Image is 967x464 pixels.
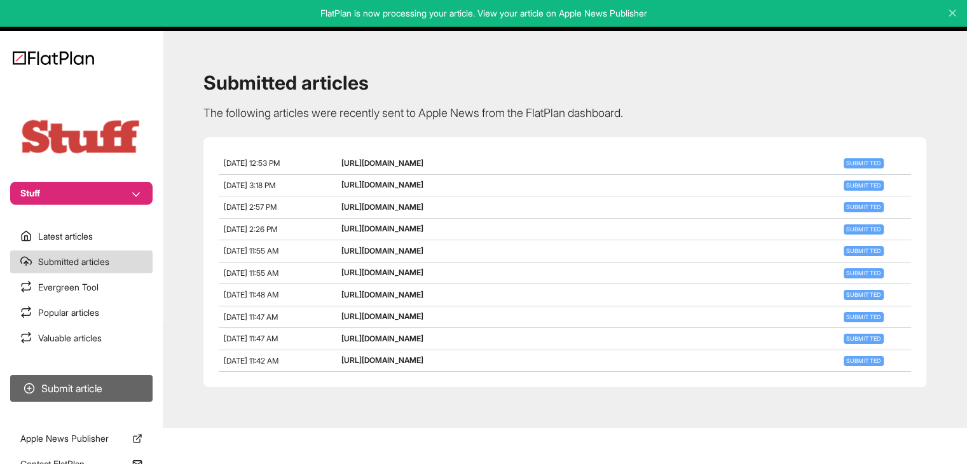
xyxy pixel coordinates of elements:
[844,290,884,300] span: Submitted
[224,268,278,278] span: [DATE] 11:55 AM
[841,311,886,321] a: Submitted
[10,225,153,248] a: Latest articles
[341,334,423,343] a: [URL][DOMAIN_NAME]
[341,158,423,168] a: [URL][DOMAIN_NAME]
[10,301,153,324] a: Popular articles
[10,276,153,299] a: Evergreen Tool
[341,355,423,365] a: [URL][DOMAIN_NAME]
[841,224,886,233] a: Submitted
[224,246,278,256] span: [DATE] 11:55 AM
[841,289,886,299] a: Submitted
[844,202,884,212] span: Submitted
[844,356,884,366] span: Submitted
[203,71,926,94] h1: Submitted articles
[18,117,145,156] img: Publication Logo
[841,201,886,211] a: Submitted
[844,158,884,168] span: Submitted
[341,311,423,321] a: [URL][DOMAIN_NAME]
[841,355,886,365] a: Submitted
[224,334,278,343] span: [DATE] 11:47 AM
[10,250,153,273] a: Submitted articles
[224,290,278,299] span: [DATE] 11:48 AM
[844,181,884,191] span: Submitted
[341,202,423,212] a: [URL][DOMAIN_NAME]
[224,202,277,212] span: [DATE] 2:57 PM
[844,246,884,256] span: Submitted
[844,268,884,278] span: Submitted
[10,182,153,205] button: Stuff
[341,246,423,256] a: [URL][DOMAIN_NAME]
[844,334,884,344] span: Submitted
[341,180,423,189] a: [URL][DOMAIN_NAME]
[841,180,886,189] a: Submitted
[224,312,278,322] span: [DATE] 11:47 AM
[224,181,275,190] span: [DATE] 3:18 PM
[841,158,886,167] a: Submitted
[224,158,280,168] span: [DATE] 12:53 PM
[10,375,153,402] button: Submit article
[841,268,886,277] a: Submitted
[9,7,958,20] p: FlatPlan is now processing your article. View your article on Apple News Publisher
[841,245,886,255] a: Submitted
[203,104,926,122] p: The following articles were recently sent to Apple News from the FlatPlan dashboard.
[841,333,886,343] a: Submitted
[13,51,94,65] img: Logo
[341,268,423,277] a: [URL][DOMAIN_NAME]
[224,224,277,234] span: [DATE] 2:26 PM
[844,224,884,235] span: Submitted
[10,427,153,450] a: Apple News Publisher
[341,290,423,299] a: [URL][DOMAIN_NAME]
[224,356,278,365] span: [DATE] 11:42 AM
[341,224,423,233] a: [URL][DOMAIN_NAME]
[10,327,153,350] a: Valuable articles
[844,312,884,322] span: Submitted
